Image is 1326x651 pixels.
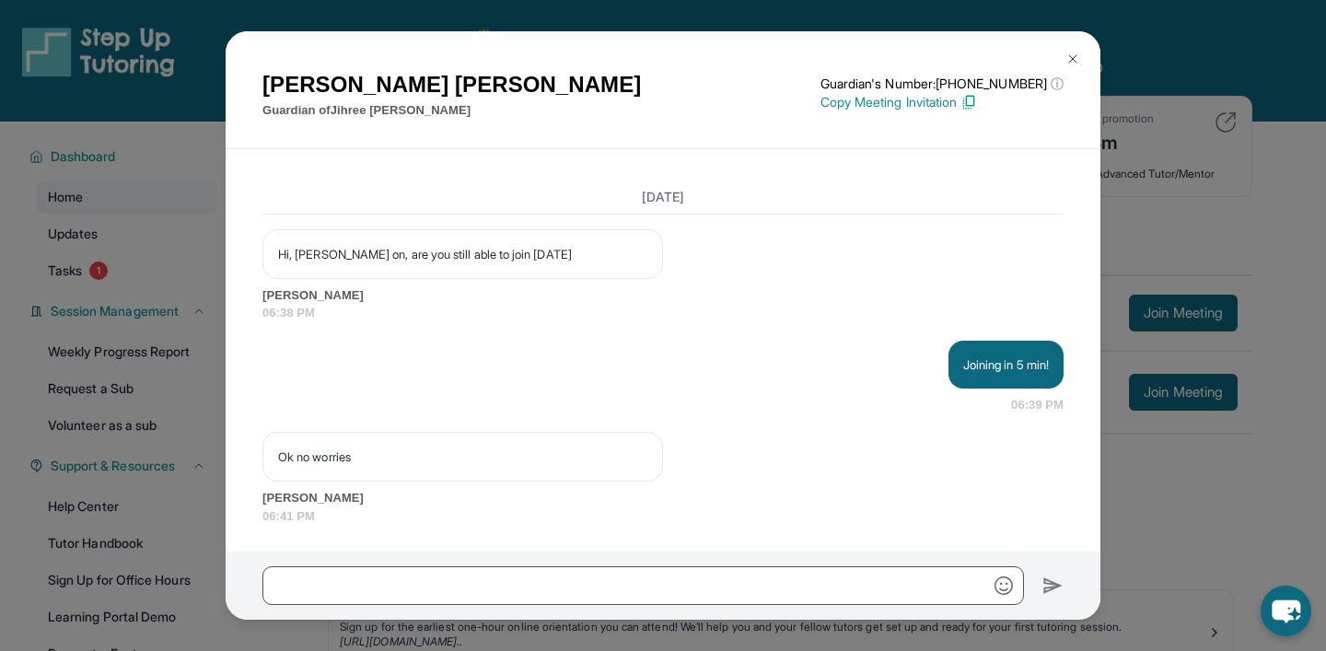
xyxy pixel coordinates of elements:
[262,507,1064,526] span: 06:41 PM
[1011,396,1064,414] span: 06:39 PM
[278,245,647,263] p: Hi, [PERSON_NAME] on, are you still able to join [DATE]
[262,68,641,101] h1: [PERSON_NAME] [PERSON_NAME]
[262,188,1064,206] h3: [DATE]
[262,101,641,120] p: Guardian of Jihree [PERSON_NAME]
[262,304,1064,322] span: 06:38 PM
[1261,586,1311,636] button: chat-button
[1051,75,1064,93] span: ⓘ
[262,286,1064,305] span: [PERSON_NAME]
[963,355,1049,374] p: Joining in 5 min!
[1065,52,1080,66] img: Close Icon
[820,93,1064,111] p: Copy Meeting Invitation
[1042,575,1064,597] img: Send icon
[820,75,1064,93] p: Guardian's Number: [PHONE_NUMBER]
[278,448,647,466] p: Ok no worries
[960,94,977,110] img: Copy Icon
[994,576,1013,595] img: Emoji
[262,489,1064,507] span: [PERSON_NAME]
